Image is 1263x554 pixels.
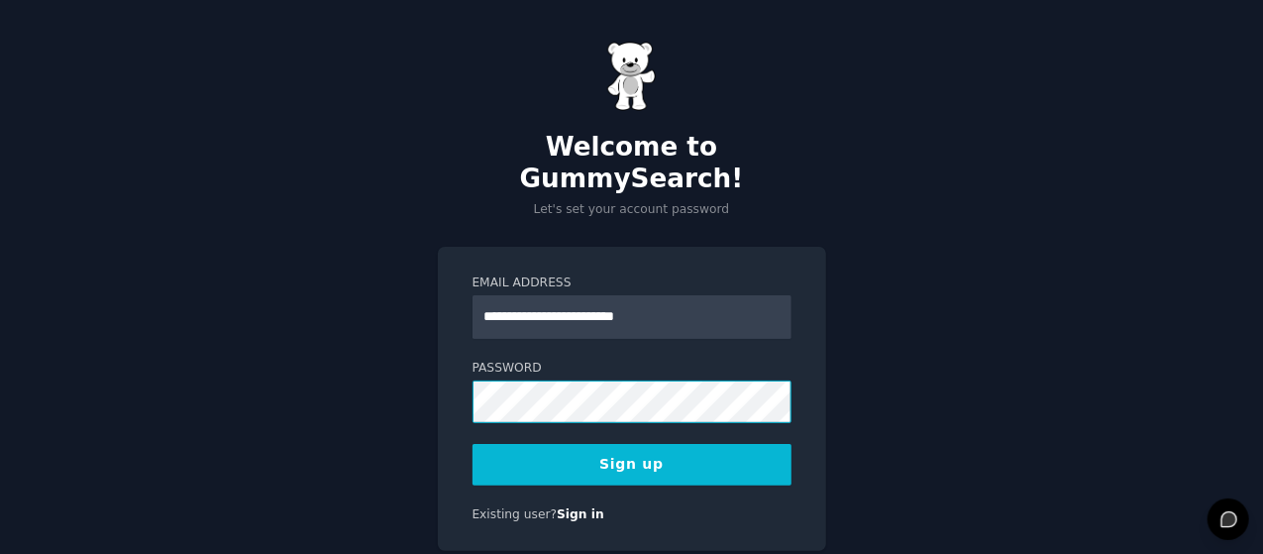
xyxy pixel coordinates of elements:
[607,42,657,111] img: Gummy Bear
[438,132,826,194] h2: Welcome to GummySearch!
[557,507,604,521] a: Sign in
[473,360,791,378] label: Password
[473,444,791,486] button: Sign up
[473,507,558,521] span: Existing user?
[438,201,826,219] p: Let's set your account password
[473,275,791,292] label: Email Address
